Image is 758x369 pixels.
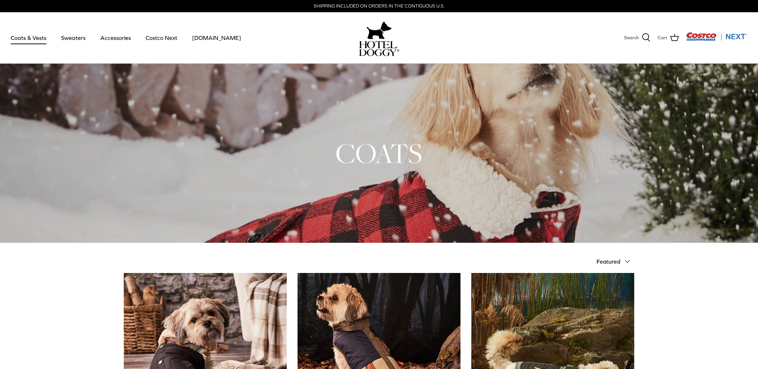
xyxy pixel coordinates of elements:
a: Cart [658,33,679,42]
img: hoteldoggycom [359,41,399,56]
a: [DOMAIN_NAME] [186,26,248,50]
a: Coats & Vests [4,26,53,50]
span: Featured [596,258,620,265]
img: hoteldoggy.com [367,19,392,41]
a: Visit Costco Next [686,37,747,42]
h1: COATS [124,136,635,171]
a: hoteldoggy.com hoteldoggycom [359,19,399,56]
a: Search [624,33,650,42]
a: Costco Next [139,26,184,50]
span: Search [624,34,639,42]
img: Costco Next [686,32,747,41]
a: Accessories [94,26,137,50]
a: Sweaters [55,26,92,50]
span: Cart [658,34,667,42]
button: Featured [596,254,635,269]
